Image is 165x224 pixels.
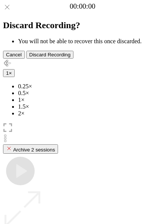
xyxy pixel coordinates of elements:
a: 00:00:00 [70,2,95,11]
li: 0.25× [18,83,162,90]
h2: Discard Recording? [3,20,162,30]
li: 2× [18,110,162,117]
li: You will not be able to recover this once discarded. [18,38,162,45]
button: 1× [3,69,15,77]
li: 1× [18,97,162,103]
span: 1 [6,70,9,76]
button: Cancel [3,51,25,59]
li: 0.5× [18,90,162,97]
button: Archive 2 sessions [3,144,58,154]
li: 1.5× [18,103,162,110]
button: Discard Recording [26,51,74,59]
div: Archive 2 sessions [6,145,55,153]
